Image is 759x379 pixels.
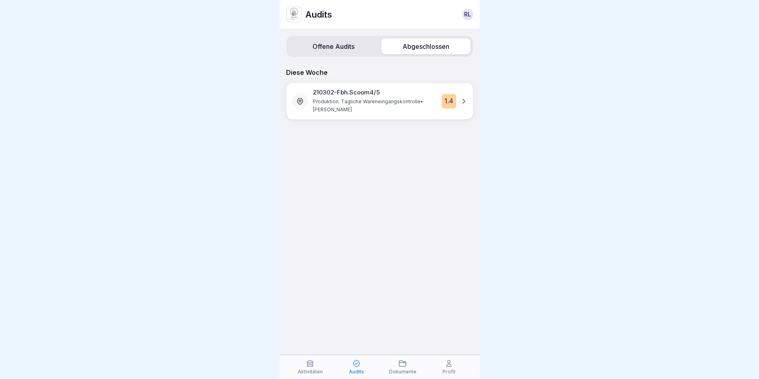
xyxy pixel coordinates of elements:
a: 210302-Fbh.Scoom4/5Produktion: Tägliche Wareneingangskontrolle• [PERSON_NAME]1.4 [286,83,473,119]
p: 210302-Fbh.Scoom4/5 [313,89,380,96]
p: Dokumente [389,369,417,375]
label: Abgeschlossen [381,38,471,54]
p: Audits [305,9,332,20]
p: Diese Woche [286,68,473,77]
a: RL [462,9,473,20]
p: Profil [443,369,455,375]
p: Produktion: Tägliche Wareneingangskontrolle • [PERSON_NAME] [313,98,432,114]
p: Aktivitäten [298,369,323,375]
label: Offene Audits [289,38,378,54]
div: 1.4 [442,94,456,108]
p: Audits [349,369,364,375]
img: icdagxxof0hh1s6lrtp4d4vr.png [286,7,302,22]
